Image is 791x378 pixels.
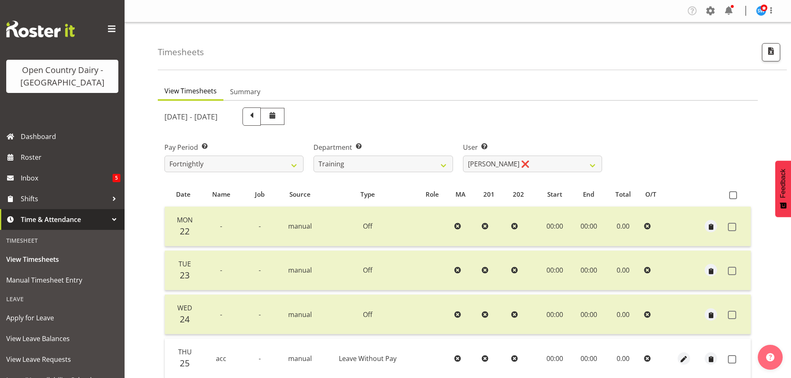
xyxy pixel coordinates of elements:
span: 201 [483,190,495,199]
td: 0.00 [605,207,641,246]
a: View Leave Balances [2,328,122,349]
span: - [220,310,222,319]
span: 25 [180,357,190,369]
h4: Timesheets [158,47,204,57]
button: Feedback - Show survey [775,161,791,217]
span: Source [289,190,311,199]
td: 00:00 [572,295,605,334]
td: Off [322,295,414,334]
span: Type [360,190,375,199]
span: manual [288,222,312,231]
span: manual [288,266,312,275]
span: Role [426,190,439,199]
td: 00:00 [537,207,572,246]
span: MA [455,190,465,199]
span: - [259,354,261,363]
span: 5 [113,174,120,182]
span: manual [288,310,312,319]
span: Dashboard [21,130,120,143]
button: Export CSV [762,43,780,61]
span: - [259,266,261,275]
a: Manual Timesheet Entry [2,270,122,290]
span: Time & Attendance [21,213,108,226]
span: Summary [230,87,260,97]
span: - [259,310,261,319]
span: Wed [177,303,192,312]
img: steve-webb7510.jpg [756,6,766,16]
td: 0.00 [605,251,641,290]
a: View Leave Requests [2,349,122,370]
span: Roster [21,151,120,163]
span: O/T [645,190,656,199]
td: Off [322,251,414,290]
td: 0.00 [605,295,641,334]
td: 00:00 [572,251,605,290]
span: Feedback [779,169,787,198]
td: 00:00 [572,207,605,246]
img: Rosterit website logo [6,21,75,37]
span: View Leave Balances [6,332,118,345]
span: Apply for Leave [6,312,118,324]
span: Date [176,190,191,199]
span: View Timesheets [164,86,217,96]
span: Start [547,190,562,199]
span: acc [216,354,226,363]
span: Mon [177,215,193,224]
span: Manual Timesheet Entry [6,274,118,286]
span: - [220,222,222,231]
span: View Leave Requests [6,353,118,366]
td: 00:00 [537,295,572,334]
span: 23 [180,269,190,281]
img: help-xxl-2.png [766,353,774,361]
label: Pay Period [164,142,304,152]
span: Inbox [21,172,113,184]
span: manual [288,354,312,363]
span: - [259,222,261,231]
span: Total [615,190,631,199]
span: Name [212,190,230,199]
td: Off [322,207,414,246]
span: Job [255,190,264,199]
div: Timesheet [2,232,122,249]
div: Open Country Dairy - [GEOGRAPHIC_DATA] [15,64,110,89]
label: User [463,142,602,152]
span: End [583,190,594,199]
span: - [220,266,222,275]
a: View Timesheets [2,249,122,270]
h5: [DATE] - [DATE] [164,112,218,121]
label: Department [313,142,453,152]
td: 00:00 [537,251,572,290]
a: Apply for Leave [2,307,122,328]
span: Shifts [21,193,108,205]
span: 22 [180,225,190,237]
span: 202 [513,190,524,199]
div: Leave [2,290,122,307]
span: View Timesheets [6,253,118,266]
span: Thu [178,347,192,356]
span: Tue [179,259,191,268]
span: 24 [180,313,190,325]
